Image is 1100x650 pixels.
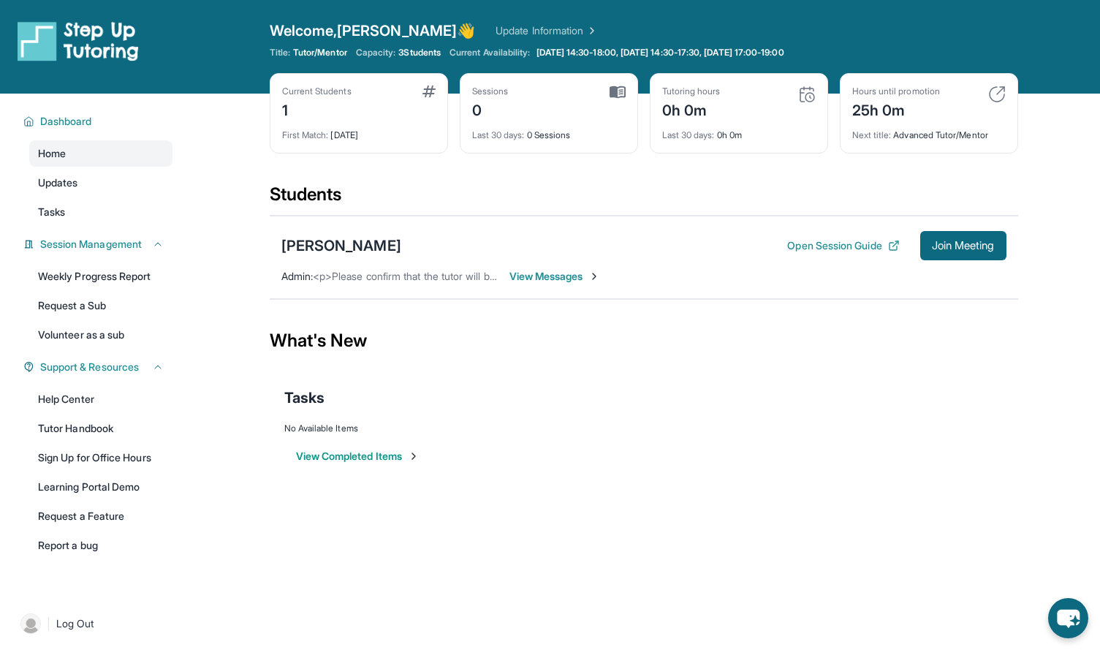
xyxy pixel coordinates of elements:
[534,47,787,58] a: [DATE] 14:30-18:00, [DATE] 14:30-17:30, [DATE] 17:00-19:00
[47,615,50,632] span: |
[20,613,41,634] img: user-img
[398,47,441,58] span: 3 Students
[356,47,396,58] span: Capacity:
[1048,598,1088,638] button: chat-button
[496,23,598,38] a: Update Information
[29,170,172,196] a: Updates
[284,388,325,408] span: Tasks
[29,415,172,442] a: Tutor Handbook
[472,97,509,121] div: 0
[281,270,313,282] span: Admin :
[662,97,721,121] div: 0h 0m
[313,270,841,282] span: <p>Please confirm that the tutor will be able to attend your first assigned meeting time before j...
[852,121,1006,141] div: Advanced Tutor/Mentor
[40,114,92,129] span: Dashboard
[282,129,329,140] span: First Match :
[610,86,626,99] img: card
[662,129,715,140] span: Last 30 days :
[18,20,139,61] img: logo
[270,47,290,58] span: Title:
[15,608,172,640] a: |Log Out
[34,237,164,252] button: Session Management
[662,121,816,141] div: 0h 0m
[472,121,626,141] div: 0 Sessions
[34,360,164,374] button: Support & Resources
[852,86,940,97] div: Hours until promotion
[932,241,995,250] span: Join Meeting
[34,114,164,129] button: Dashboard
[472,86,509,97] div: Sessions
[40,360,139,374] span: Support & Resources
[270,309,1018,373] div: What's New
[29,532,172,559] a: Report a bug
[38,205,65,219] span: Tasks
[29,322,172,348] a: Volunteer as a sub
[29,474,172,500] a: Learning Portal Demo
[588,271,600,282] img: Chevron-Right
[284,423,1004,434] div: No Available Items
[422,86,436,97] img: card
[29,503,172,529] a: Request a Feature
[852,97,940,121] div: 25h 0m
[270,183,1018,215] div: Students
[282,86,352,97] div: Current Students
[281,235,401,256] div: [PERSON_NAME]
[270,20,476,41] span: Welcome, [PERSON_NAME] 👋
[583,23,598,38] img: Chevron Right
[798,86,816,103] img: card
[282,97,352,121] div: 1
[472,129,525,140] span: Last 30 days :
[988,86,1006,103] img: card
[29,199,172,225] a: Tasks
[282,121,436,141] div: [DATE]
[293,47,347,58] span: Tutor/Mentor
[29,445,172,471] a: Sign Up for Office Hours
[40,237,142,252] span: Session Management
[29,386,172,412] a: Help Center
[296,449,420,464] button: View Completed Items
[29,140,172,167] a: Home
[29,263,172,290] a: Weekly Progress Report
[787,238,899,253] button: Open Session Guide
[509,269,601,284] span: View Messages
[29,292,172,319] a: Request a Sub
[38,146,66,161] span: Home
[450,47,530,58] span: Current Availability:
[852,129,892,140] span: Next title :
[56,616,94,631] span: Log Out
[536,47,784,58] span: [DATE] 14:30-18:00, [DATE] 14:30-17:30, [DATE] 17:00-19:00
[662,86,721,97] div: Tutoring hours
[38,175,78,190] span: Updates
[920,231,1006,260] button: Join Meeting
